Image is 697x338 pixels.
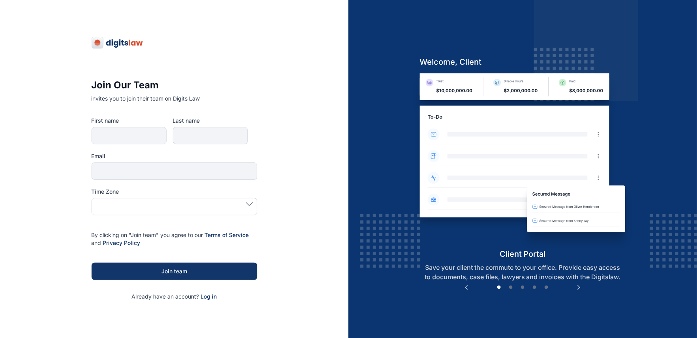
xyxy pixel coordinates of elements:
[104,267,245,275] div: Join team
[543,284,551,291] button: 5
[92,152,257,160] label: Email
[519,284,527,291] button: 3
[92,231,257,247] p: By clicking on "Join team" you agree to our and
[575,284,583,291] button: Next
[92,293,257,301] p: Already have an account?
[103,239,141,246] a: Privacy Policy
[413,248,632,260] h5: client portal
[92,95,257,103] p: invites you to join their team on Digits Law
[413,56,632,67] h5: welcome, client
[205,232,249,238] a: Terms of Service
[92,79,257,92] h3: Join Our Team
[173,117,248,125] label: Last name
[495,284,503,291] button: 1
[507,284,515,291] button: 2
[92,188,119,196] span: Time Zone
[463,284,470,291] button: Previous
[92,117,167,125] label: First name
[413,73,632,248] img: client-portal
[92,36,144,49] img: digitslaw-logo
[531,284,539,291] button: 4
[92,263,257,280] button: Join team
[413,263,632,282] p: Save your client the commute to your office. Provide easy access to documents, case files, lawyer...
[201,293,217,300] a: Log in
